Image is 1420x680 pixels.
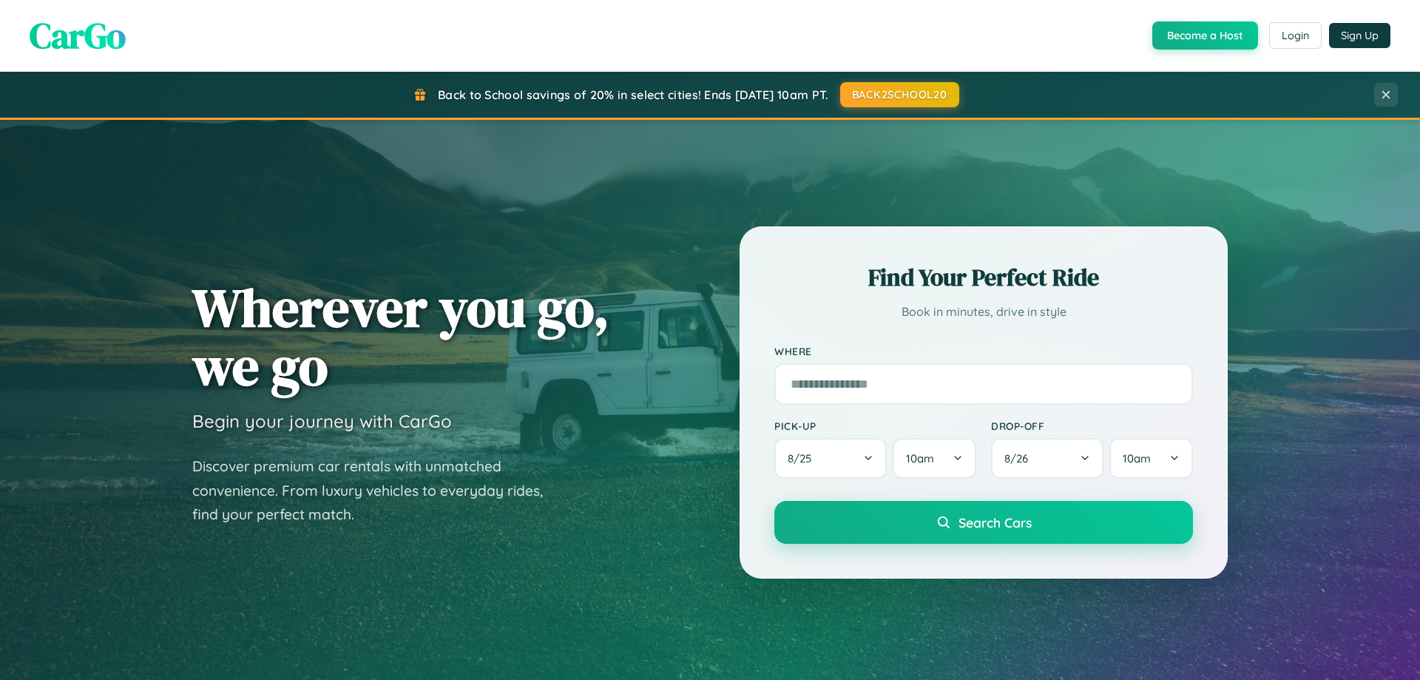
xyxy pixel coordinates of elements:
span: 10am [906,451,934,465]
span: 8 / 25 [788,451,819,465]
button: BACK2SCHOOL20 [840,82,959,107]
label: Pick-up [774,420,976,432]
button: Sign Up [1329,23,1390,48]
button: 10am [1109,438,1193,479]
h3: Begin your journey with CarGo [192,410,452,432]
span: Search Cars [958,514,1032,531]
span: Back to School savings of 20% in select cities! Ends [DATE] 10am PT. [438,87,828,102]
h1: Wherever you go, we go [192,278,609,395]
span: 8 / 26 [1004,451,1035,465]
p: Book in minutes, drive in style [774,301,1193,323]
button: Login [1269,22,1322,49]
button: Search Cars [774,501,1193,544]
button: Become a Host [1152,21,1258,50]
label: Where [774,345,1193,357]
span: CarGo [30,11,126,60]
label: Drop-off [991,420,1193,432]
p: Discover premium car rentals with unmatched convenience. From luxury vehicles to everyday rides, ... [192,454,562,527]
button: 10am [893,438,976,479]
span: 10am [1123,451,1151,465]
button: 8/25 [774,438,887,479]
h2: Find Your Perfect Ride [774,261,1193,294]
button: 8/26 [991,438,1103,479]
